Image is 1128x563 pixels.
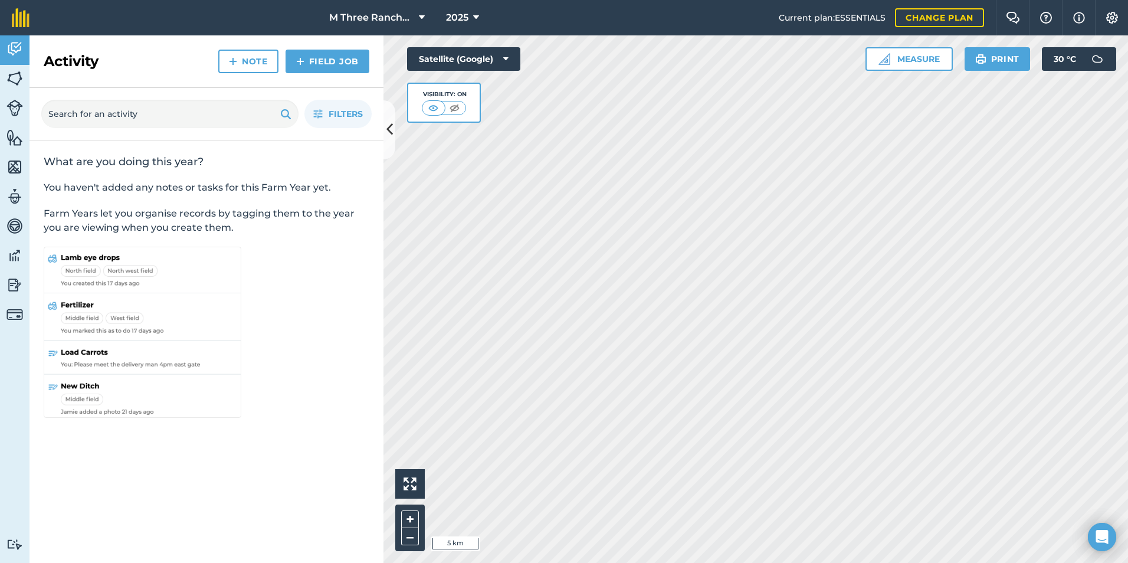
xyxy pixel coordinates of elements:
[286,50,369,73] a: Field Job
[878,53,890,65] img: Ruler icon
[401,510,419,528] button: +
[12,8,29,27] img: fieldmargin Logo
[6,129,23,146] img: svg+xml;base64,PHN2ZyB4bWxucz0iaHR0cDovL3d3dy53My5vcmcvMjAwMC9zdmciIHdpZHRoPSI1NiIgaGVpZ2h0PSI2MC...
[6,158,23,176] img: svg+xml;base64,PHN2ZyB4bWxucz0iaHR0cDovL3d3dy53My5vcmcvMjAwMC9zdmciIHdpZHRoPSI1NiIgaGVpZ2h0PSI2MC...
[329,11,414,25] span: M Three Ranches LLC
[44,181,369,195] p: You haven't added any notes or tasks for this Farm Year yet.
[329,107,363,120] span: Filters
[218,50,278,73] a: Note
[304,100,372,128] button: Filters
[1086,47,1109,71] img: svg+xml;base64,PD94bWwgdmVyc2lvbj0iMS4wIiBlbmNvZGluZz0idXRmLTgiPz4KPCEtLSBHZW5lcmF0b3I6IEFkb2JlIE...
[280,107,291,121] img: svg+xml;base64,PHN2ZyB4bWxucz0iaHR0cDovL3d3dy53My5vcmcvMjAwMC9zdmciIHdpZHRoPSIxOSIgaGVpZ2h0PSIyNC...
[1006,12,1020,24] img: Two speech bubbles overlapping with the left bubble in the forefront
[6,306,23,323] img: svg+xml;base64,PD94bWwgdmVyc2lvbj0iMS4wIiBlbmNvZGluZz0idXRmLTgiPz4KPCEtLSBHZW5lcmF0b3I6IEFkb2JlIE...
[296,54,304,68] img: svg+xml;base64,PHN2ZyB4bWxucz0iaHR0cDovL3d3dy53My5vcmcvMjAwMC9zdmciIHdpZHRoPSIxNCIgaGVpZ2h0PSIyNC...
[6,217,23,235] img: svg+xml;base64,PD94bWwgdmVyc2lvbj0iMS4wIiBlbmNvZGluZz0idXRmLTgiPz4KPCEtLSBHZW5lcmF0b3I6IEFkb2JlIE...
[41,100,299,128] input: Search for an activity
[446,11,468,25] span: 2025
[1073,11,1085,25] img: svg+xml;base64,PHN2ZyB4bWxucz0iaHR0cDovL3d3dy53My5vcmcvMjAwMC9zdmciIHdpZHRoPSIxNyIgaGVpZ2h0PSIxNy...
[6,70,23,87] img: svg+xml;base64,PHN2ZyB4bWxucz0iaHR0cDovL3d3dy53My5vcmcvMjAwMC9zdmciIHdpZHRoPSI1NiIgaGVpZ2h0PSI2MC...
[865,47,953,71] button: Measure
[44,207,369,235] p: Farm Years let you organise records by tagging them to the year you are viewing when you create t...
[401,528,419,545] button: –
[404,477,417,490] img: Four arrows, one pointing top left, one top right, one bottom right and the last bottom left
[6,247,23,264] img: svg+xml;base64,PD94bWwgdmVyc2lvbj0iMS4wIiBlbmNvZGluZz0idXRmLTgiPz4KPCEtLSBHZW5lcmF0b3I6IEFkb2JlIE...
[447,102,462,114] img: svg+xml;base64,PHN2ZyB4bWxucz0iaHR0cDovL3d3dy53My5vcmcvMjAwMC9zdmciIHdpZHRoPSI1MCIgaGVpZ2h0PSI0MC...
[6,276,23,294] img: svg+xml;base64,PD94bWwgdmVyc2lvbj0iMS4wIiBlbmNvZGluZz0idXRmLTgiPz4KPCEtLSBHZW5lcmF0b3I6IEFkb2JlIE...
[426,102,441,114] img: svg+xml;base64,PHN2ZyB4bWxucz0iaHR0cDovL3d3dy53My5vcmcvMjAwMC9zdmciIHdpZHRoPSI1MCIgaGVpZ2h0PSI0MC...
[6,40,23,58] img: svg+xml;base64,PD94bWwgdmVyc2lvbj0iMS4wIiBlbmNvZGluZz0idXRmLTgiPz4KPCEtLSBHZW5lcmF0b3I6IEFkb2JlIE...
[975,52,986,66] img: svg+xml;base64,PHN2ZyB4bWxucz0iaHR0cDovL3d3dy53My5vcmcvMjAwMC9zdmciIHdpZHRoPSIxOSIgaGVpZ2h0PSIyNC...
[6,188,23,205] img: svg+xml;base64,PD94bWwgdmVyc2lvbj0iMS4wIiBlbmNvZGluZz0idXRmLTgiPz4KPCEtLSBHZW5lcmF0b3I6IEFkb2JlIE...
[6,539,23,550] img: svg+xml;base64,PD94bWwgdmVyc2lvbj0iMS4wIiBlbmNvZGluZz0idXRmLTgiPz4KPCEtLSBHZW5lcmF0b3I6IEFkb2JlIE...
[1088,523,1116,551] div: Open Intercom Messenger
[1105,12,1119,24] img: A cog icon
[1042,47,1116,71] button: 30 °C
[965,47,1031,71] button: Print
[1039,12,1053,24] img: A question mark icon
[422,90,467,99] div: Visibility: On
[229,54,237,68] img: svg+xml;base64,PHN2ZyB4bWxucz0iaHR0cDovL3d3dy53My5vcmcvMjAwMC9zdmciIHdpZHRoPSIxNCIgaGVpZ2h0PSIyNC...
[895,8,984,27] a: Change plan
[779,11,886,24] span: Current plan : ESSENTIALS
[44,155,369,169] h2: What are you doing this year?
[1054,47,1076,71] span: 30 ° C
[407,47,520,71] button: Satellite (Google)
[44,52,99,71] h2: Activity
[6,100,23,116] img: svg+xml;base64,PD94bWwgdmVyc2lvbj0iMS4wIiBlbmNvZGluZz0idXRmLTgiPz4KPCEtLSBHZW5lcmF0b3I6IEFkb2JlIE...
